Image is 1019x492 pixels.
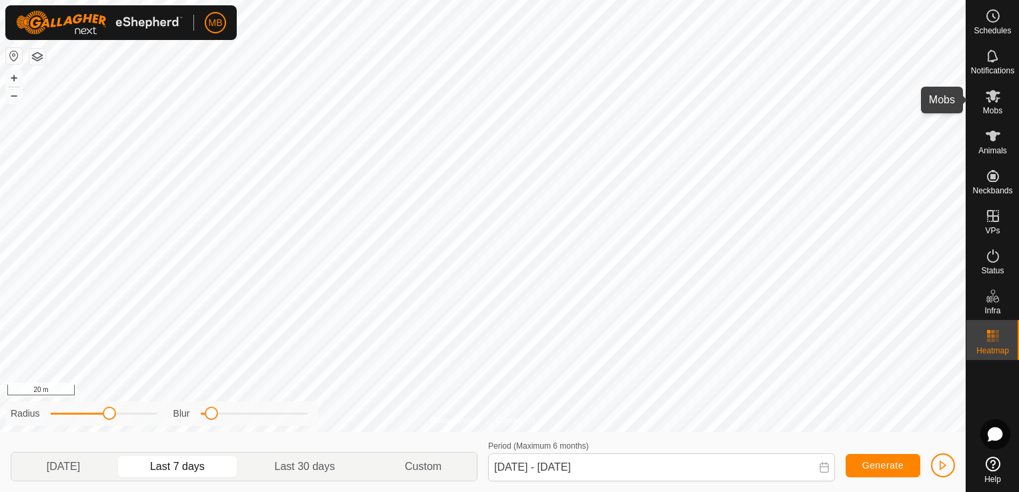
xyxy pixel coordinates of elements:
span: Animals [978,147,1007,155]
span: Schedules [974,27,1011,35]
button: + [6,70,22,86]
span: MB [209,16,223,30]
button: – [6,87,22,103]
span: Last 30 days [275,459,335,475]
span: Heatmap [976,347,1009,355]
span: Neckbands [972,187,1012,195]
button: Map Layers [29,49,45,65]
a: Privacy Policy [430,415,480,427]
span: Last 7 days [150,459,205,475]
span: Help [984,475,1001,483]
button: Reset Map [6,48,22,64]
span: Status [981,267,1004,275]
label: Blur [173,407,190,421]
label: Period (Maximum 6 months) [488,441,589,451]
button: Generate [846,454,920,477]
span: Generate [862,460,904,471]
a: Help [966,451,1019,489]
span: [DATE] [47,459,80,475]
span: Notifications [971,67,1014,75]
label: Radius [11,407,40,421]
span: VPs [985,227,1000,235]
span: Infra [984,307,1000,315]
a: Contact Us [496,415,536,427]
img: Gallagher Logo [16,11,183,35]
span: Custom [405,459,441,475]
span: Mobs [983,107,1002,115]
